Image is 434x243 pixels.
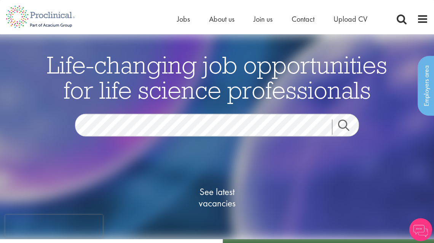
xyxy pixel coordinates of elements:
span: Life-changing job opportunities for life science professionals [47,49,387,105]
a: See latestvacancies [179,155,255,239]
a: Contact [292,14,314,24]
a: Jobs [177,14,190,24]
a: Join us [254,14,273,24]
img: Chatbot [409,218,432,241]
a: Job search submit button [332,119,365,134]
a: About us [209,14,235,24]
iframe: reCAPTCHA [5,215,103,238]
a: Upload CV [333,14,367,24]
span: See latest vacancies [179,186,255,209]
